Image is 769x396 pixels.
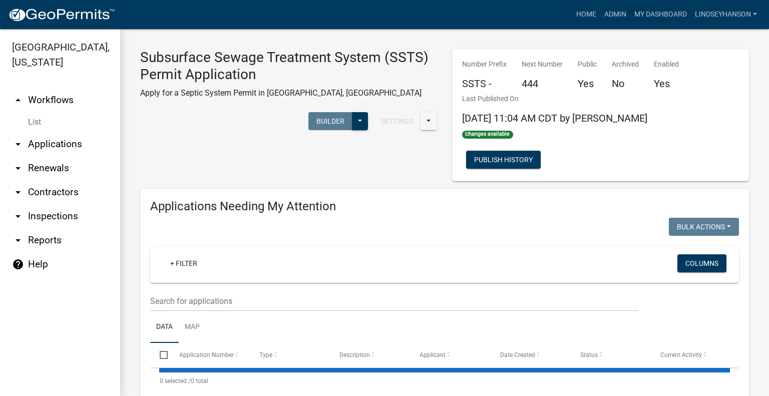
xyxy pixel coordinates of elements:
[150,291,638,311] input: Search for applications
[630,5,691,24] a: My Dashboard
[150,311,179,343] a: Data
[462,112,647,124] span: [DATE] 11:04 AM CDT by [PERSON_NAME]
[654,78,679,90] h5: Yes
[12,162,24,174] i: arrow_drop_down
[612,59,639,70] p: Archived
[462,59,507,70] p: Number Prefix
[12,186,24,198] i: arrow_drop_down
[162,254,205,272] a: + Filter
[420,351,446,358] span: Applicant
[12,234,24,246] i: arrow_drop_down
[179,351,234,358] span: Application Number
[578,59,597,70] p: Public
[410,343,490,367] datatable-header-cell: Applicant
[250,343,330,367] datatable-header-cell: Type
[677,254,726,272] button: Columns
[259,351,272,358] span: Type
[669,218,739,236] button: Bulk Actions
[160,377,191,384] span: 0 selected /
[572,5,600,24] a: Home
[691,5,761,24] a: Lindseyhanson
[308,112,352,130] button: Builder
[571,343,651,367] datatable-header-cell: Status
[330,343,410,367] datatable-header-cell: Description
[462,94,647,104] p: Last Published On
[12,138,24,150] i: arrow_drop_down
[150,368,739,393] div: 0 total
[339,351,370,358] span: Description
[373,112,421,130] button: Settings
[12,258,24,270] i: help
[612,78,639,90] h5: No
[522,78,563,90] h5: 444
[578,78,597,90] h5: Yes
[580,351,598,358] span: Status
[660,351,702,358] span: Current Activity
[466,151,541,169] button: Publish History
[600,5,630,24] a: Admin
[140,87,437,99] p: Apply for a Septic System Permit in [GEOGRAPHIC_DATA], [GEOGRAPHIC_DATA]
[150,343,169,367] datatable-header-cell: Select
[150,199,739,214] h4: Applications Needing My Attention
[500,351,535,358] span: Date Created
[654,59,679,70] p: Enabled
[179,311,206,343] a: Map
[12,94,24,106] i: arrow_drop_up
[651,343,731,367] datatable-header-cell: Current Activity
[522,59,563,70] p: Next Number
[466,157,541,165] wm-modal-confirm: Workflow Publish History
[169,343,249,367] datatable-header-cell: Application Number
[490,343,570,367] datatable-header-cell: Date Created
[12,210,24,222] i: arrow_drop_down
[462,78,507,90] h5: SSTS -
[462,131,513,139] span: Changes available
[140,49,437,83] h3: Subsurface Sewage Treatment System (SSTS) Permit Application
